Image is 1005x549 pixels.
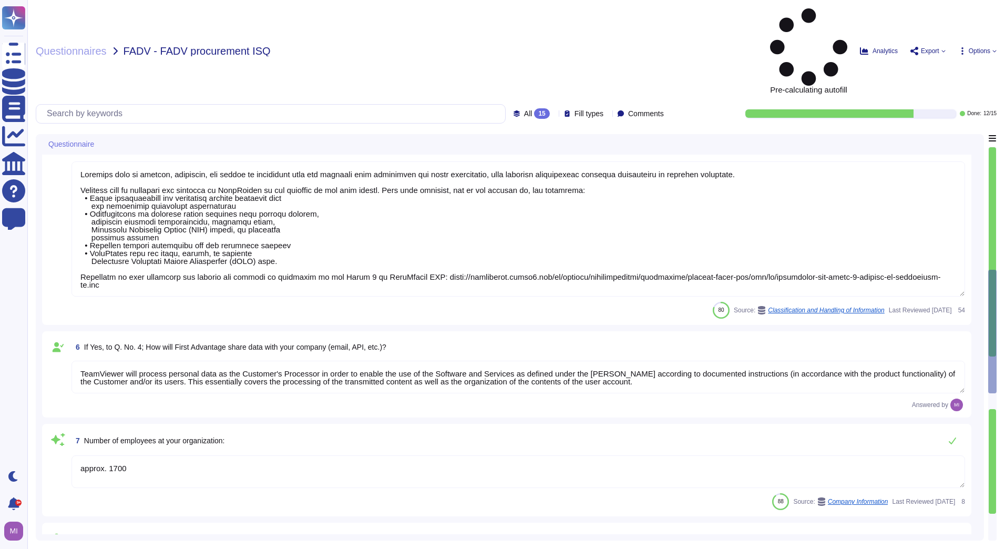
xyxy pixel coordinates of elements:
span: Company Information [828,499,888,505]
span: Analytics [873,48,898,54]
span: Fill types [575,110,603,117]
span: FADV - FADV procurement ISQ [124,46,271,56]
span: All [524,110,532,117]
span: Answered by [912,402,948,408]
textarea: Loremips dolo si ametcon, adipiscin, eli seddoe te incididunt utla etd magnaali enim adminimven q... [71,161,965,297]
div: 15 [534,108,549,119]
img: user [950,399,963,411]
span: Last Reviewed [DATE] [892,499,955,505]
span: Source: [793,497,888,506]
div: 9+ [15,500,22,506]
span: 7 [71,437,80,444]
span: Classification and Handling of Information [768,307,884,313]
span: 54 [956,307,965,313]
button: user [2,520,30,543]
span: Pre-calculating autofill [770,8,847,94]
span: Last Reviewed [DATE] [889,307,952,313]
textarea: TeamViewer will process personal data as the Customer's Processor in order to enable the use of t... [71,361,965,393]
span: 80 [718,307,724,313]
img: user [4,522,23,541]
textarea: approx. 1700 [71,455,965,488]
span: Questionnaires [36,46,107,56]
span: Done: [967,111,981,116]
span: Options [969,48,990,54]
span: Questionnaire [48,140,94,148]
span: 8 [959,499,965,505]
span: If Yes, to Q. No. 4; How will First Advantage share data with your company (email, API, etc.)? [84,343,386,351]
span: Export [921,48,939,54]
button: Analytics [860,47,898,55]
span: Comments [628,110,664,117]
span: 88 [778,499,784,504]
span: Will there be any connectivity to First Advantage systems: [84,534,272,543]
span: 6 [71,343,80,351]
input: Search by keywords [42,105,505,123]
span: 12 / 15 [983,111,997,116]
span: Source: [734,306,885,314]
span: Number of employees at your organization: [84,436,225,445]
